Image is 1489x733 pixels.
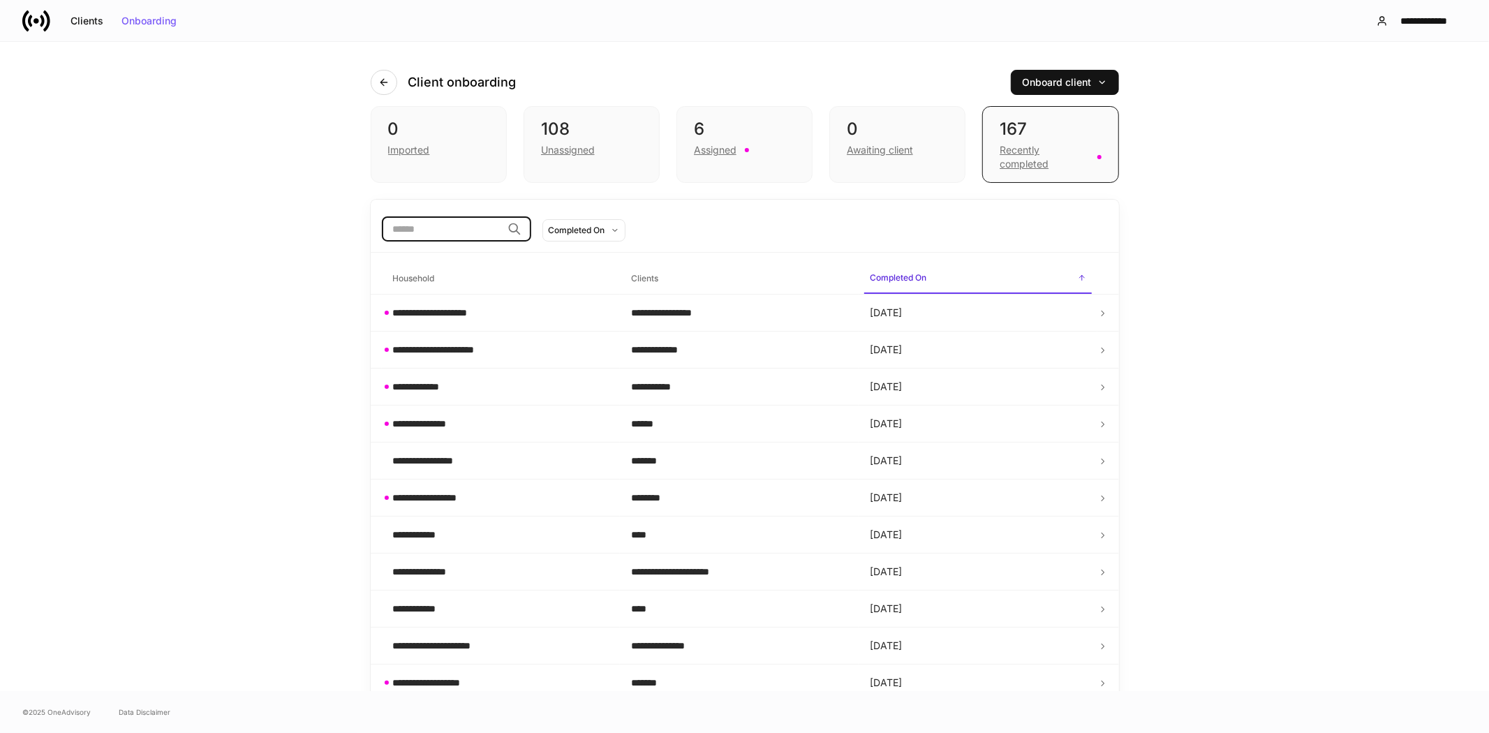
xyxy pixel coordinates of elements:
h6: Household [393,272,435,285]
div: 0 [388,118,489,140]
a: Data Disclaimer [119,706,170,718]
h4: Client onboarding [408,74,517,91]
td: [DATE] [859,332,1097,369]
td: [DATE] [859,480,1097,517]
div: 0 [847,118,948,140]
td: [DATE] [859,591,1097,628]
button: Onboard client [1011,70,1119,95]
div: Onboarding [121,16,177,26]
button: Completed On [542,219,625,242]
td: [DATE] [859,295,1097,332]
span: Clients [625,265,853,293]
span: Completed On [864,264,1092,294]
div: Recently completed [1000,143,1088,171]
button: Clients [61,10,112,32]
div: 167Recently completed [982,106,1118,183]
td: [DATE] [859,369,1097,406]
div: 0Imported [371,106,507,183]
td: [DATE] [859,443,1097,480]
div: 108Unassigned [524,106,660,183]
div: 6 [694,118,795,140]
div: 0Awaiting client [829,106,965,183]
div: 6Assigned [676,106,813,183]
div: Imported [388,143,430,157]
h6: Completed On [870,271,926,284]
button: Onboarding [112,10,186,32]
div: Completed On [549,223,605,237]
div: 108 [541,118,642,140]
span: Household [387,265,615,293]
td: [DATE] [859,406,1097,443]
div: Onboard client [1023,77,1107,87]
div: 167 [1000,118,1101,140]
span: © 2025 OneAdvisory [22,706,91,718]
td: [DATE] [859,628,1097,665]
div: Assigned [694,143,736,157]
div: Clients [71,16,103,26]
td: [DATE] [859,517,1097,554]
h6: Clients [631,272,658,285]
div: Awaiting client [847,143,913,157]
td: [DATE] [859,554,1097,591]
td: [DATE] [859,665,1097,702]
div: Unassigned [541,143,595,157]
